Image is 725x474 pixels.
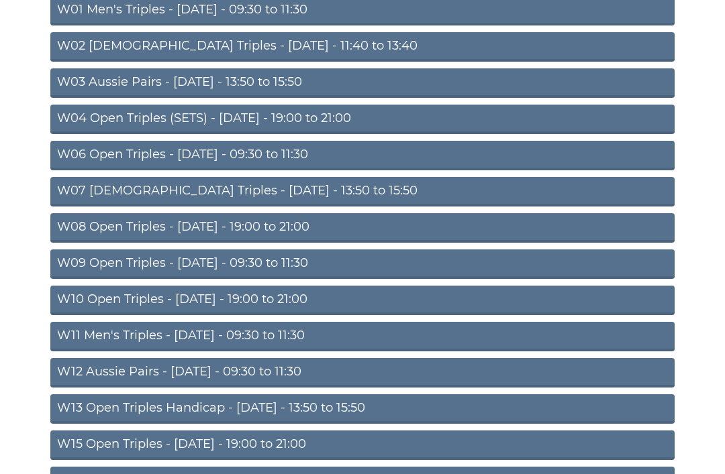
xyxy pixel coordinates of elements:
a: W12 Aussie Pairs - [DATE] - 09:30 to 11:30 [50,358,675,388]
a: W11 Men's Triples - [DATE] - 09:30 to 11:30 [50,322,675,351]
a: W04 Open Triples (SETS) - [DATE] - 19:00 to 21:00 [50,105,675,134]
a: W09 Open Triples - [DATE] - 09:30 to 11:30 [50,249,675,279]
a: W10 Open Triples - [DATE] - 19:00 to 21:00 [50,286,675,315]
a: W03 Aussie Pairs - [DATE] - 13:50 to 15:50 [50,68,675,98]
a: W08 Open Triples - [DATE] - 19:00 to 21:00 [50,213,675,243]
a: W13 Open Triples Handicap - [DATE] - 13:50 to 15:50 [50,394,675,424]
a: W15 Open Triples - [DATE] - 19:00 to 21:00 [50,430,675,460]
a: W06 Open Triples - [DATE] - 09:30 to 11:30 [50,141,675,170]
a: W02 [DEMOGRAPHIC_DATA] Triples - [DATE] - 11:40 to 13:40 [50,32,675,62]
a: W07 [DEMOGRAPHIC_DATA] Triples - [DATE] - 13:50 to 15:50 [50,177,675,206]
